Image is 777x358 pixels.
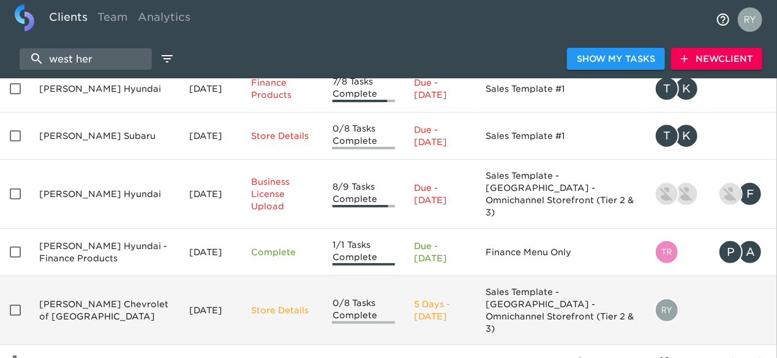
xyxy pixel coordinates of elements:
button: Show My Tasks [567,48,665,70]
div: T [655,124,679,148]
div: ryan.dale@roadster.com [655,298,699,323]
img: logo [15,4,34,31]
p: Finance Products [252,76,313,101]
td: Finance Menu Only [476,229,645,276]
a: Clients [44,4,92,34]
a: Team [92,4,133,34]
span: New Client [681,51,753,67]
div: F [738,182,762,206]
div: tristan.walk@roadster.com [655,240,699,264]
p: Store Details [252,304,313,316]
td: 8/9 Tasks Complete [323,160,405,229]
td: 0/8 Tasks Complete [323,113,405,160]
input: search [20,48,152,70]
img: duncan.miller@roadster.com [675,183,697,205]
div: A [738,240,762,264]
p: Due - [DATE] [415,240,467,264]
td: [PERSON_NAME] Hyundai - Finance Products [29,229,179,276]
td: [PERSON_NAME] Subaru [29,113,179,160]
p: Due - [DATE] [415,124,467,148]
td: 1/1 Tasks Complete [323,229,405,276]
div: K [674,76,699,101]
td: [DATE] [179,160,241,229]
td: [DATE] [179,229,241,276]
div: tracy@roadster.com, kevin.dodt@roadster.com [655,76,699,101]
td: Sales Template #1 [476,113,645,160]
p: Due - [DATE] [415,76,467,101]
img: Profile [738,7,762,32]
p: Complete [252,246,313,258]
p: Business License Upload [252,176,313,212]
td: [DATE] [179,65,241,113]
td: [PERSON_NAME] Chevrolet of [GEOGRAPHIC_DATA] [29,276,179,345]
div: T [655,76,679,101]
button: notifications [708,5,738,34]
div: P [718,240,743,264]
span: Show My Tasks [577,51,655,67]
p: Store Details [252,130,313,142]
td: Sales Template - [GEOGRAPHIC_DATA] - Omnichannel Storefront (Tier 2 & 3) [476,276,645,345]
td: [PERSON_NAME] Hyundai [29,160,179,229]
td: [DATE] [179,276,241,345]
td: 7/8 Tasks Complete [323,65,405,113]
div: pfarr@westherr.com, azimmerman@westherr.com [718,240,767,264]
button: edit [157,48,178,69]
div: K [674,124,699,148]
div: kevin.lo@roadster.com, fcomisso@westherr.com [718,182,767,206]
img: ryan.dale@roadster.com [656,299,678,321]
td: Sales Template - [GEOGRAPHIC_DATA] - Omnichannel Storefront (Tier 2 & 3) [476,160,645,229]
div: tracy@roadster.com, kevin.dodt@roadster.com [655,124,699,148]
p: Due - [DATE] [415,182,467,206]
td: [DATE] [179,113,241,160]
img: kevin.lo@roadster.com [719,183,741,205]
img: tristan.walk@roadster.com [656,241,678,263]
a: Analytics [133,4,195,34]
td: [PERSON_NAME] Hyundai [29,65,179,113]
td: Sales Template #1 [476,65,645,113]
div: patrick.adamson@roadster.com, duncan.miller@roadster.com [655,182,699,206]
img: patrick.adamson@roadster.com [656,183,678,205]
p: 5 Days - [DATE] [415,298,467,323]
button: NewClient [671,48,762,70]
td: 0/8 Tasks Complete [323,276,405,345]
